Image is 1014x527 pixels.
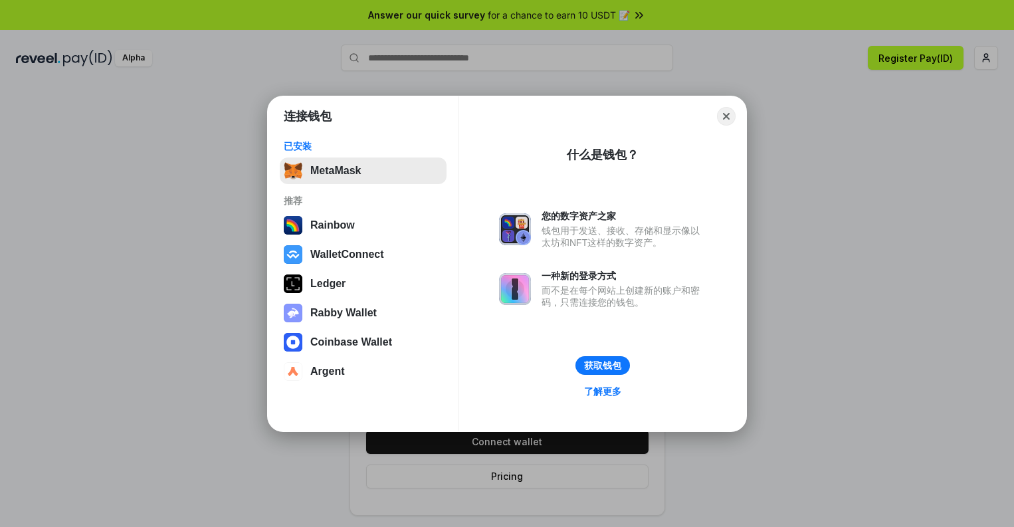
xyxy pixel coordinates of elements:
button: Close [717,107,736,126]
div: Rainbow [310,219,355,231]
div: 推荐 [284,195,443,207]
img: svg+xml,%3Csvg%20width%3D%2228%22%20height%3D%2228%22%20viewBox%3D%220%200%2028%2028%22%20fill%3D... [284,245,302,264]
div: 什么是钱包？ [567,147,639,163]
div: 了解更多 [584,385,621,397]
button: 获取钱包 [575,356,630,375]
div: MetaMask [310,165,361,177]
img: svg+xml,%3Csvg%20width%3D%2228%22%20height%3D%2228%22%20viewBox%3D%220%200%2028%2028%22%20fill%3D... [284,362,302,381]
img: svg+xml,%3Csvg%20xmlns%3D%22http%3A%2F%2Fwww.w3.org%2F2000%2Fsvg%22%20fill%3D%22none%22%20viewBox... [499,273,531,305]
div: 已安装 [284,140,443,152]
div: 钱包用于发送、接收、存储和显示像以太坊和NFT这样的数字资产。 [542,225,706,249]
img: svg+xml,%3Csvg%20xmlns%3D%22http%3A%2F%2Fwww.w3.org%2F2000%2Fsvg%22%20fill%3D%22none%22%20viewBox... [499,213,531,245]
button: Ledger [280,270,447,297]
a: 了解更多 [576,383,629,400]
img: svg+xml,%3Csvg%20width%3D%2228%22%20height%3D%2228%22%20viewBox%3D%220%200%2028%2028%22%20fill%3D... [284,333,302,352]
button: MetaMask [280,158,447,184]
img: svg+xml,%3Csvg%20xmlns%3D%22http%3A%2F%2Fwww.w3.org%2F2000%2Fsvg%22%20width%3D%2228%22%20height%3... [284,274,302,293]
button: Coinbase Wallet [280,329,447,356]
button: Rainbow [280,212,447,239]
div: Argent [310,366,345,377]
button: Argent [280,358,447,385]
button: WalletConnect [280,241,447,268]
div: 获取钱包 [584,360,621,371]
div: Coinbase Wallet [310,336,392,348]
div: WalletConnect [310,249,384,261]
div: 您的数字资产之家 [542,210,706,222]
img: svg+xml,%3Csvg%20xmlns%3D%22http%3A%2F%2Fwww.w3.org%2F2000%2Fsvg%22%20fill%3D%22none%22%20viewBox... [284,304,302,322]
button: Rabby Wallet [280,300,447,326]
div: 而不是在每个网站上创建新的账户和密码，只需连接您的钱包。 [542,284,706,308]
h1: 连接钱包 [284,108,332,124]
div: Rabby Wallet [310,307,377,319]
div: Ledger [310,278,346,290]
img: svg+xml,%3Csvg%20width%3D%22120%22%20height%3D%22120%22%20viewBox%3D%220%200%20120%20120%22%20fil... [284,216,302,235]
img: svg+xml,%3Csvg%20fill%3D%22none%22%20height%3D%2233%22%20viewBox%3D%220%200%2035%2033%22%20width%... [284,161,302,180]
div: 一种新的登录方式 [542,270,706,282]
